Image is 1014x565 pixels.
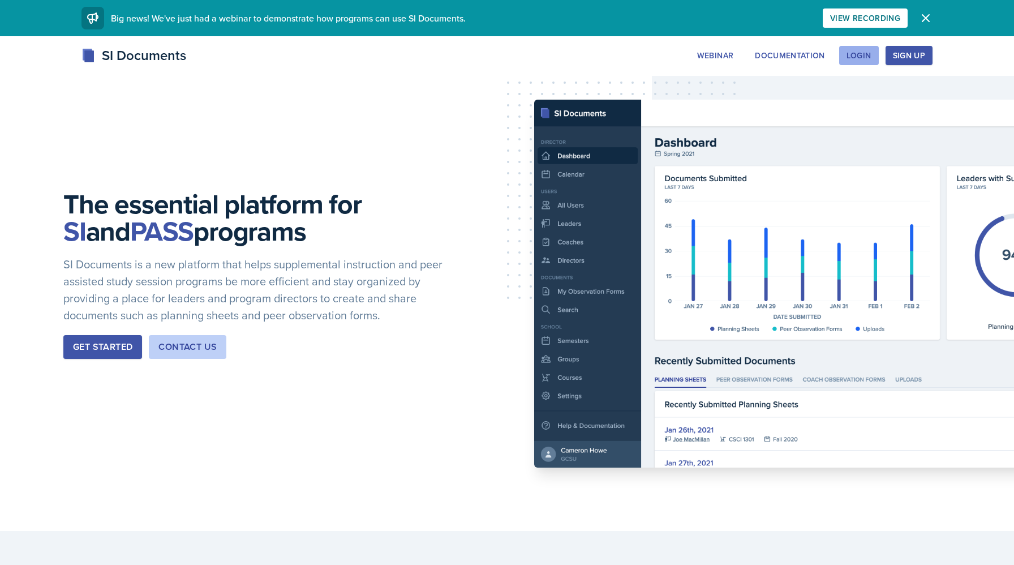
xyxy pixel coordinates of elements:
[690,46,741,65] button: Webinar
[149,335,226,359] button: Contact Us
[81,45,186,66] div: SI Documents
[111,12,466,24] span: Big news! We've just had a webinar to demonstrate how programs can use SI Documents.
[697,51,733,60] div: Webinar
[893,51,925,60] div: Sign Up
[755,51,825,60] div: Documentation
[823,8,908,28] button: View Recording
[839,46,879,65] button: Login
[747,46,832,65] button: Documentation
[63,335,142,359] button: Get Started
[158,340,217,354] div: Contact Us
[847,51,871,60] div: Login
[73,340,132,354] div: Get Started
[830,14,900,23] div: View Recording
[886,46,933,65] button: Sign Up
